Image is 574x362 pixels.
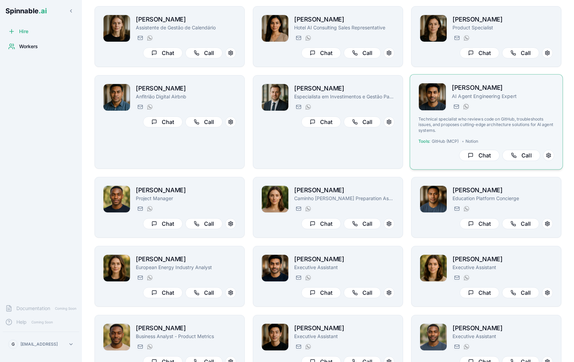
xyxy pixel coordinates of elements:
button: Call [344,287,381,298]
span: G [12,342,15,347]
img: WhatsApp [464,206,469,211]
img: WhatsApp [305,35,311,41]
span: • [462,139,464,144]
button: Call [185,218,223,229]
img: WhatsApp [147,206,153,211]
img: Tariq Muller [262,255,288,281]
span: Coming Soon [53,305,78,312]
button: Call [502,218,539,229]
button: Chat [301,287,341,298]
button: Send email to rita.mansoor@getspinnable.ai [294,34,302,42]
button: Send email to tariq.muller@getspinnable.ai [294,274,302,282]
p: Executive Assistant [453,264,553,271]
button: Send email to gloria.simon@getspinnable.ai [294,205,302,213]
h2: [PERSON_NAME] [453,15,553,24]
img: Nina Omar [103,15,130,42]
img: WhatsApp [147,35,153,41]
h2: [PERSON_NAME] [136,84,236,93]
button: Send email to daniela.anderson@getspinnable.ai [136,274,144,282]
p: European Energy Industry Analyst [136,264,236,271]
button: Send email to brian.robinson@getspinnable.ai [136,205,144,213]
button: WhatsApp [304,343,312,351]
button: Send email to joao.vai@getspinnable.ai [136,103,144,111]
p: Hotel AI Consulting Sales Representative [294,24,394,31]
p: [EMAIL_ADDRESS] [20,342,58,347]
span: GitHub (MCP) [432,139,459,144]
p: Assistente de Gestão de Calendário [136,24,236,31]
h2: [PERSON_NAME] [453,185,553,195]
button: Chat [460,47,499,58]
button: G[EMAIL_ADDRESS] [5,337,76,351]
img: WhatsApp [464,344,469,349]
h2: [PERSON_NAME] [294,323,394,333]
button: WhatsApp [304,103,312,111]
h2: [PERSON_NAME] [453,323,553,333]
span: Help [16,319,27,325]
button: Call [502,287,539,298]
img: WhatsApp [305,344,311,349]
span: Coming Soon [29,319,55,325]
p: Technical specialist who reviews code on GitHub, troubleshoots issues, and proposes cutting-edge ... [418,116,554,133]
button: Send email to michael.taufa@getspinnable.ai [453,205,461,213]
button: Call [502,47,539,58]
button: WhatsApp [462,343,470,351]
img: Daisy BorgesSmith [420,255,447,281]
button: Chat [143,116,183,127]
button: WhatsApp [145,274,154,282]
button: Call [344,218,381,229]
p: Project Manager [136,195,236,202]
img: Gloria Simon [262,186,288,212]
button: Call [185,287,223,298]
button: Send email to daisy.borgessmith@getspinnable.ai [453,274,461,282]
img: Amelia Green [420,15,447,42]
img: Brian Robinson [103,186,130,212]
button: WhatsApp [145,343,154,351]
button: Chat [459,150,499,161]
button: Send email to amelia.green@getspinnable.ai [453,34,461,42]
button: Send email to duc.goto@getspinnable.ai [294,343,302,351]
h2: [PERSON_NAME] [453,254,553,264]
img: WhatsApp [147,104,153,110]
span: Hire [19,28,28,35]
p: Business Analyst - Product Metrics [136,333,236,340]
img: WhatsApp [305,104,311,110]
span: Workers [19,43,38,50]
p: Product Specialist [453,24,553,31]
img: Adam Larsen [420,324,447,350]
img: WhatsApp [305,275,311,280]
button: WhatsApp [145,103,154,111]
button: WhatsApp [145,205,154,213]
button: WhatsApp [462,274,470,282]
button: Chat [301,47,341,58]
img: Michael Taufa [420,186,447,212]
button: Send email to manuel.mehta@getspinnable.ai [452,102,460,111]
button: Chat [460,218,499,229]
button: WhatsApp [462,34,470,42]
span: Documentation [16,305,50,312]
h2: [PERSON_NAME] [294,185,394,195]
button: Send email to jonas.berg@getspinnable.ai [136,343,144,351]
button: Call [502,150,540,161]
img: WhatsApp [147,344,153,349]
img: Daniela Anderson [103,255,130,281]
p: Anfitrião Digital Airbnb [136,93,236,100]
button: Call [344,47,381,58]
img: Duc Goto [262,324,288,350]
span: Notion [465,139,478,144]
h2: [PERSON_NAME] [136,254,236,264]
button: Send email to nina.omar@getspinnable.ai [136,34,144,42]
img: João Vai [103,84,130,111]
button: WhatsApp [304,205,312,213]
h2: [PERSON_NAME] [294,15,394,24]
button: Send email to paul.santos@getspinnable.ai [294,103,302,111]
img: WhatsApp [463,104,469,109]
button: WhatsApp [462,205,470,213]
img: Paul Santos [262,84,288,111]
button: Call [344,116,381,127]
h2: [PERSON_NAME] [136,323,236,333]
button: Call [185,47,223,58]
img: WhatsApp [305,206,311,211]
span: .ai [39,7,47,15]
h2: [PERSON_NAME] [136,185,236,195]
button: Chat [460,287,499,298]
